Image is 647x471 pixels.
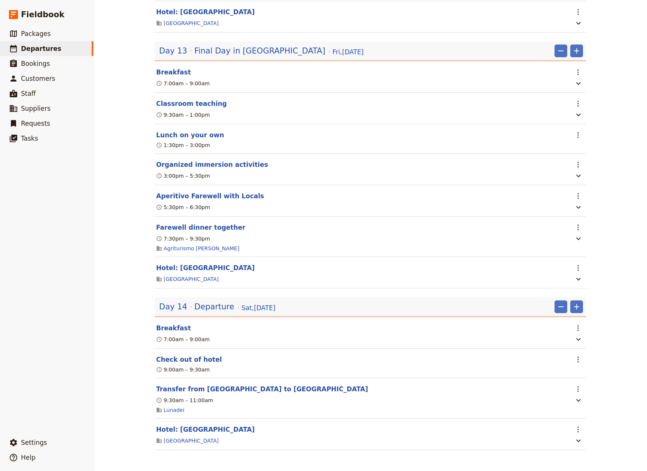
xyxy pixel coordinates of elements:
button: Actions [572,353,584,366]
button: Actions [572,97,584,110]
button: Actions [572,158,584,171]
div: 9:00am – 9:30am [156,366,210,373]
button: Actions [572,322,584,334]
button: Add [570,300,583,313]
span: Sat , [DATE] [242,303,276,312]
button: Actions [572,262,584,274]
span: Departure [194,301,234,312]
span: Staff [21,90,36,97]
a: Agriturismo [PERSON_NAME] [164,245,239,252]
button: Actions [572,190,584,202]
button: Remove [555,300,567,313]
span: Settings [21,439,47,446]
div: 9:30am – 11:00am [156,397,213,404]
span: Day 14 [159,301,187,312]
span: Fieldbook [21,9,64,20]
button: Edit this itinerary item [156,131,224,140]
button: Actions [572,383,584,395]
button: Edit this itinerary item [156,425,255,434]
a: [GEOGRAPHIC_DATA] [164,275,219,283]
button: Edit this itinerary item [156,99,227,108]
button: Edit this itinerary item [156,385,368,394]
button: Edit this itinerary item [156,68,191,77]
div: 5:30pm – 6:30pm [156,204,210,211]
button: Edit day information [159,301,276,312]
button: Edit day information [159,45,364,56]
button: Edit this itinerary item [156,192,264,201]
div: 7:00am – 9:00am [156,336,210,343]
button: Actions [572,66,584,79]
div: 7:00am – 9:00am [156,80,210,87]
span: Final Day in [GEOGRAPHIC_DATA] [194,45,325,56]
a: Lunadei [164,406,184,414]
button: Actions [572,221,584,234]
span: Fri , [DATE] [332,48,364,56]
button: Edit this itinerary item [156,160,268,169]
span: Packages [21,30,51,37]
div: 3:00pm – 5:30pm [156,172,210,180]
a: [GEOGRAPHIC_DATA] [164,19,219,27]
button: Actions [572,6,584,18]
span: Tasks [21,135,38,142]
button: Edit this itinerary item [156,263,255,272]
button: Edit this itinerary item [156,223,246,232]
span: Bookings [21,60,50,67]
a: [GEOGRAPHIC_DATA] [164,437,219,444]
button: Actions [572,423,584,436]
span: Help [21,454,36,461]
button: Remove [555,45,567,57]
button: Edit this itinerary item [156,7,255,16]
button: Add [570,45,583,57]
div: 1:30pm – 3:00pm [156,141,210,149]
span: Requests [21,120,50,127]
span: Suppliers [21,105,51,112]
button: Edit this itinerary item [156,324,191,333]
span: Day 13 [159,45,187,56]
span: Customers [21,75,55,82]
button: Edit this itinerary item [156,355,222,364]
button: Actions [572,129,584,141]
div: 7:30pm – 9:30pm [156,235,210,242]
span: Departures [21,45,61,52]
div: 9:30am – 1:00pm [156,111,210,119]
